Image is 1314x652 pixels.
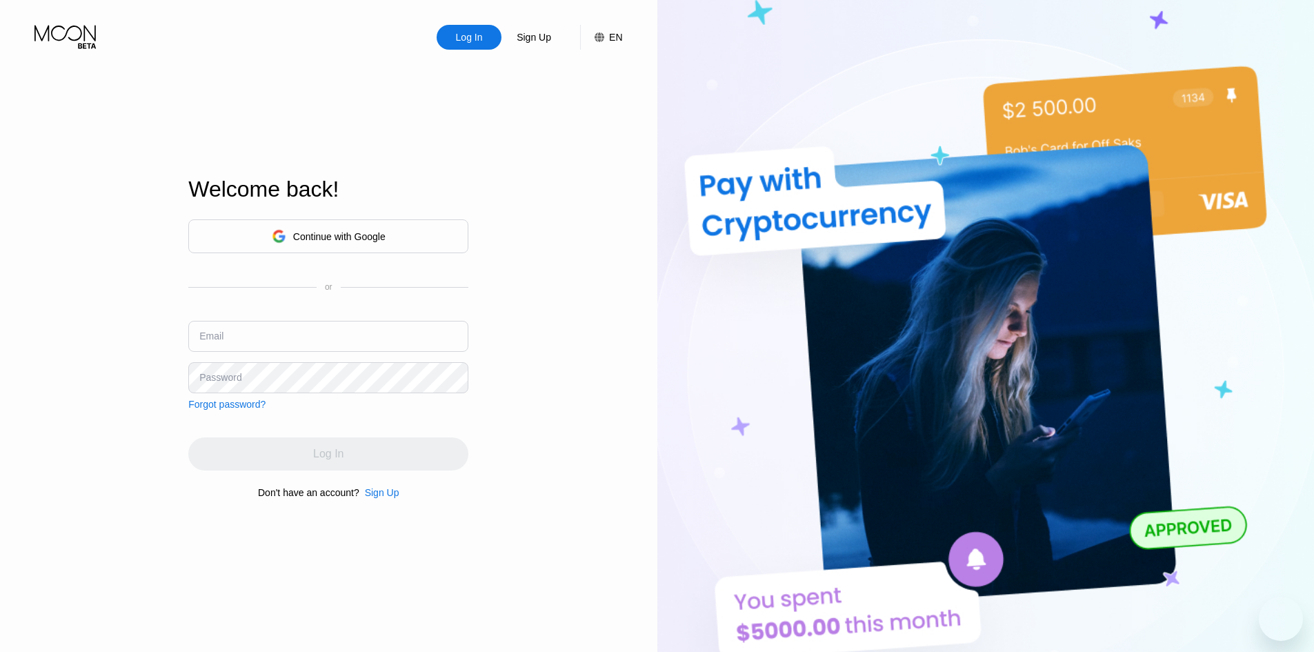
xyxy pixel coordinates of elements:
[515,30,553,44] div: Sign Up
[258,487,359,498] div: Don't have an account?
[365,487,399,498] div: Sign Up
[293,231,386,242] div: Continue with Google
[325,282,332,292] div: or
[199,372,241,383] div: Password
[455,30,484,44] div: Log In
[609,32,622,43] div: EN
[188,219,468,253] div: Continue with Google
[1259,597,1303,641] iframe: Knapp för att öppna meddelandefönstret
[188,399,266,410] div: Forgot password?
[437,25,501,50] div: Log In
[580,25,622,50] div: EN
[199,330,223,342] div: Email
[501,25,566,50] div: Sign Up
[359,487,399,498] div: Sign Up
[188,177,468,202] div: Welcome back!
